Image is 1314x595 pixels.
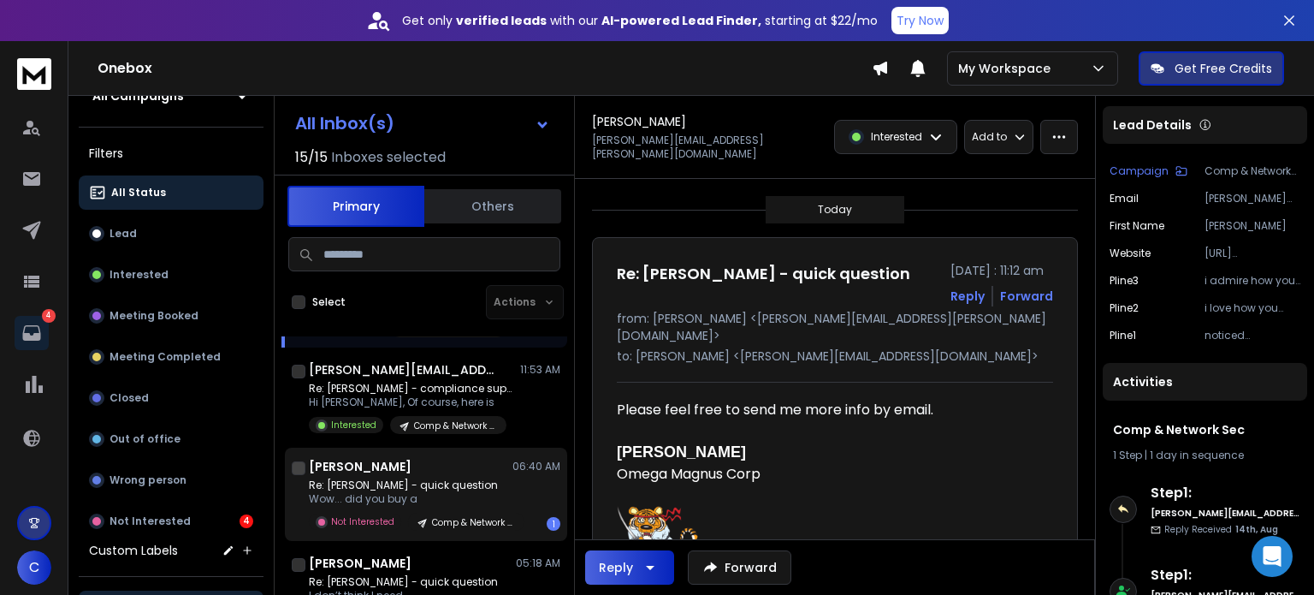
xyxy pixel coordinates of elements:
div: Forward [1000,288,1053,305]
p: Hi [PERSON_NAME], Of course, here is [309,396,514,409]
p: Interested [331,419,376,431]
button: C [17,550,51,585]
p: Re: [PERSON_NAME] - quick question [309,479,514,492]
p: Not Interested [331,515,394,528]
button: Meeting Booked [79,299,263,333]
p: Meeting Booked [109,309,198,323]
div: Please feel free to send me more info by email. [617,400,1039,420]
p: Reply Received [1164,523,1278,536]
h1: Comp & Network Sec [1113,421,1297,438]
button: Not Interested4 [79,504,263,538]
button: Lead [79,217,263,251]
p: Out of office [109,432,181,446]
p: Try Now [897,12,944,29]
h6: Step 1 : [1151,565,1300,586]
p: Comp & Network Sec [1204,164,1300,178]
h1: [PERSON_NAME] [309,555,411,572]
div: Omega Magnus Corp [617,464,1039,485]
span: 15 / 15 [295,147,328,168]
p: [PERSON_NAME][EMAIL_ADDRESS][PERSON_NAME][DOMAIN_NAME] [592,134,824,161]
p: 11:53 AM [520,363,560,377]
p: Wrong person [109,473,186,487]
h1: All Inbox(s) [295,115,394,132]
p: to: [PERSON_NAME] <[PERSON_NAME][EMAIL_ADDRESS][DOMAIN_NAME]> [617,348,1053,365]
h3: Filters [79,141,263,165]
p: Wow... did you buy a [309,492,514,506]
p: Re: [PERSON_NAME] - quick question [309,575,514,589]
p: Interested [109,268,169,282]
p: 4 [42,309,56,323]
h1: Re: [PERSON_NAME] - quick question [617,262,910,286]
p: Campaign [1110,164,1169,178]
div: 4 [240,515,253,528]
button: All Campaigns [79,79,263,113]
h1: [PERSON_NAME] [592,113,686,130]
p: Add to [972,130,1007,144]
h1: [PERSON_NAME][EMAIL_ADDRESS][DOMAIN_NAME] [309,361,497,378]
div: Reply [599,559,633,576]
button: Meeting Completed [79,340,263,374]
img: logo [17,58,51,90]
p: My Workspace [958,60,1057,77]
h1: All Campaigns [92,87,184,104]
p: noticed [PERSON_NAME]’s commitment to saving businesses money on tech bills. [1204,329,1300,342]
button: Wrong person [79,463,263,497]
p: Today [818,203,852,217]
button: Forward [688,550,791,585]
button: Out of office [79,422,263,456]
p: Interested [871,130,922,144]
div: Open Intercom Messenger [1252,536,1293,577]
p: website [1110,247,1151,260]
span: 14th, Aug [1235,523,1278,536]
p: pline1 [1110,329,1136,342]
p: Closed [109,391,149,405]
div: | [1113,449,1297,462]
p: pline2 [1110,301,1139,315]
p: Comp & Network Sec [414,419,496,432]
strong: AI-powered Lead Finder, [601,12,761,29]
p: [URL][DOMAIN_NAME] [1204,247,1300,260]
span: 1 Step [1113,448,1142,462]
p: Meeting Completed [109,350,221,364]
button: Reply [950,288,985,305]
p: Lead [109,227,137,241]
button: All Inbox(s) [281,106,564,140]
img: AIorK4w70NYQdSeHsGPSjaNxs_WayJb4nWuYmJT0qqVLa-aOu_FWXAuRGD9b3yqaW-8PUnUqEtzmig0 [617,505,699,568]
button: Try Now [891,7,949,34]
button: Primary [287,186,424,227]
button: Closed [79,381,263,415]
p: from: [PERSON_NAME] <[PERSON_NAME][EMAIL_ADDRESS][PERSON_NAME][DOMAIN_NAME]> [617,310,1053,344]
font: [PERSON_NAME] [617,443,746,461]
p: pline3 [1110,274,1139,288]
h1: Onebox [98,58,872,79]
p: First Name [1110,219,1164,233]
h3: Custom Labels [89,542,178,559]
h6: Step 1 : [1151,483,1300,503]
button: Reply [585,550,674,585]
p: [PERSON_NAME][EMAIL_ADDRESS][DOMAIN_NAME] [1204,192,1300,205]
p: Get Free Credits [1175,60,1272,77]
div: 1 [547,517,560,531]
p: Email [1110,192,1139,205]
p: 05:18 AM [516,556,560,570]
p: 06:40 AM [512,460,560,473]
p: [DATE] : 11:12 am [950,262,1053,279]
button: All Status [79,176,263,210]
p: [PERSON_NAME] [1204,219,1300,233]
p: Re: [PERSON_NAME] - compliance support [309,382,514,396]
p: Lead Details [1113,116,1192,134]
p: Get only with our starting at $22/mo [402,12,878,29]
h3: Inboxes selected [331,147,446,168]
h6: [PERSON_NAME][EMAIL_ADDRESS][DOMAIN_NAME] [1151,507,1300,520]
p: i love how you provide national support for tech installations across the U.S. [1204,301,1300,315]
span: 1 day in sequence [1150,448,1244,462]
h1: [PERSON_NAME] [309,458,411,475]
button: Interested [79,258,263,292]
label: Select [312,295,346,309]
a: 4 [15,316,49,350]
p: Comp & Network Sec [432,516,514,529]
button: Others [424,187,561,225]
button: Campaign [1110,164,1187,178]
